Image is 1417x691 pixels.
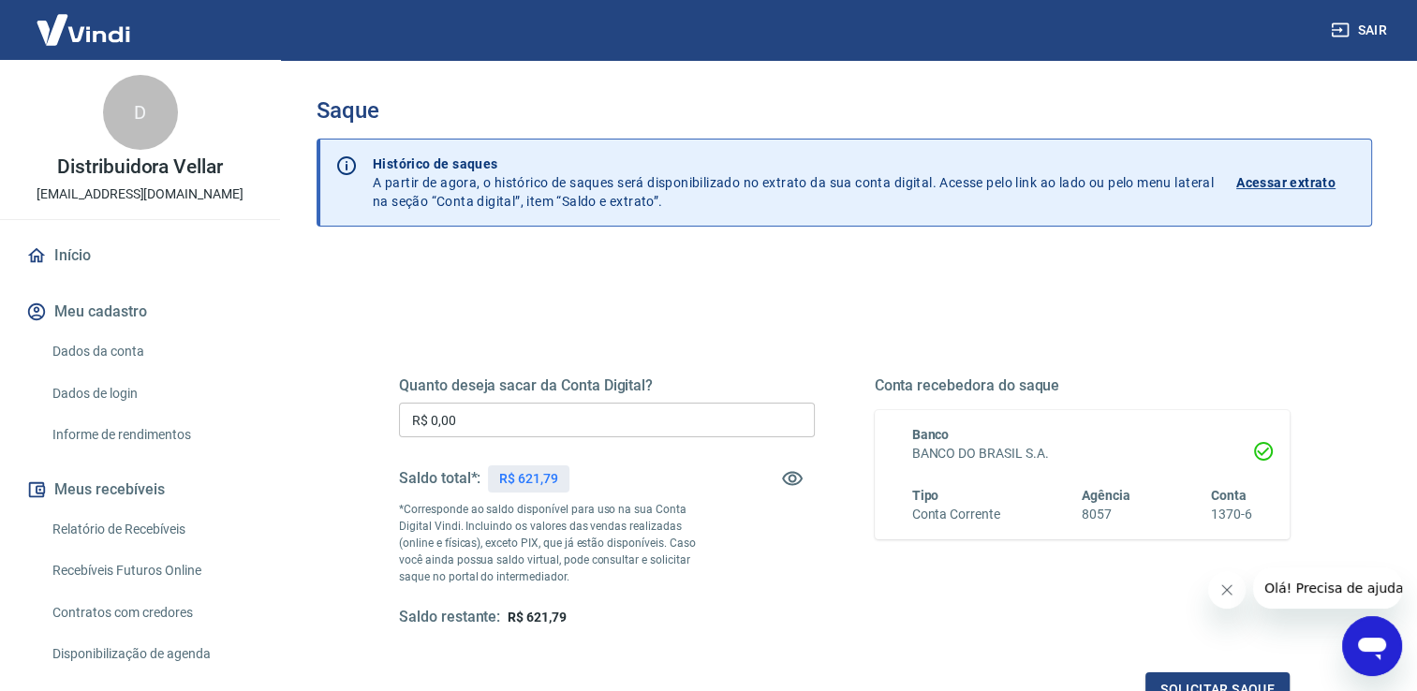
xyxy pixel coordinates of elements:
[499,469,558,489] p: R$ 621,79
[45,635,258,673] a: Disponibilização de agenda
[45,510,258,549] a: Relatório de Recebíveis
[1082,488,1130,503] span: Agência
[912,444,1253,463] h6: BANCO DO BRASIL S.A.
[45,375,258,413] a: Dados de login
[373,154,1214,211] p: A partir de agora, o histórico de saques será disponibilizado no extrato da sua conta digital. Ac...
[11,13,157,28] span: Olá! Precisa de ajuda?
[1327,13,1395,48] button: Sair
[399,469,480,488] h5: Saldo total*:
[22,235,258,276] a: Início
[45,332,258,371] a: Dados da conta
[912,427,950,442] span: Banco
[399,501,711,585] p: *Corresponde ao saldo disponível para uso na sua Conta Digital Vindi. Incluindo os valores das ve...
[22,291,258,332] button: Meu cadastro
[1082,505,1130,524] h6: 8057
[103,75,178,150] div: D
[317,97,1372,124] h3: Saque
[399,376,815,395] h5: Quanto deseja sacar da Conta Digital?
[1211,505,1252,524] h6: 1370-6
[22,1,144,58] img: Vindi
[1208,571,1246,609] iframe: Fechar mensagem
[508,610,567,625] span: R$ 621,79
[57,157,223,177] p: Distribuidora Vellar
[45,551,258,590] a: Recebíveis Futuros Online
[22,469,258,510] button: Meus recebíveis
[912,505,1000,524] h6: Conta Corrente
[45,416,258,454] a: Informe de rendimentos
[1211,488,1247,503] span: Conta
[1253,567,1402,609] iframe: Mensagem da empresa
[373,154,1214,173] p: Histórico de saques
[1236,173,1336,192] p: Acessar extrato
[37,184,244,204] p: [EMAIL_ADDRESS][DOMAIN_NAME]
[1236,154,1356,211] a: Acessar extrato
[912,488,939,503] span: Tipo
[45,594,258,632] a: Contratos com credores
[399,608,500,627] h5: Saldo restante:
[1342,616,1402,676] iframe: Botão para abrir a janela de mensagens
[875,376,1291,395] h5: Conta recebedora do saque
